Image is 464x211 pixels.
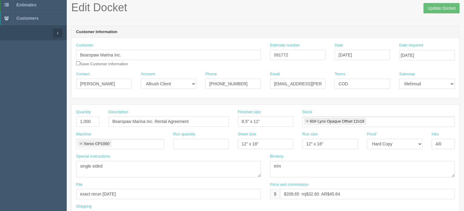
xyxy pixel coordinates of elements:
[109,109,128,115] label: Description
[270,71,280,77] label: Email
[76,71,90,77] label: Contact
[432,131,439,137] label: Inks
[302,109,312,115] label: Stock
[423,3,459,13] input: Update Docket
[270,182,308,188] label: Price and commission
[76,43,261,67] div: Save Customer Information
[335,71,345,77] label: Terms
[84,142,109,146] div: Xerox CP1000
[76,131,91,137] label: Machine
[310,119,364,123] div: 60# Lynx Opaque Offset 12x18
[76,182,82,188] label: File
[173,131,195,137] label: Run quantity
[238,131,256,137] label: Sheet size
[72,26,459,38] header: Customer Information
[71,2,459,14] h1: Edit Docket
[270,161,455,177] textarea: trim
[205,71,217,77] label: Phone
[399,43,423,48] label: Date required
[16,16,39,21] span: Customers
[76,43,93,48] label: Customer
[399,71,415,77] label: Salesrep
[270,154,283,159] label: Bindery
[76,109,91,115] label: Quantity
[76,204,92,209] label: Shipping
[16,2,36,7] span: Estimates
[335,43,343,48] label: Date
[367,131,376,137] label: Proof
[270,43,300,48] label: Estimate number
[76,161,261,177] textarea: single sided
[76,154,110,159] label: Special instructions
[238,109,261,115] label: Finished size
[76,50,261,60] input: Enter customer name
[141,71,155,77] label: Account
[270,189,280,199] div: $
[302,131,318,137] label: Run size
